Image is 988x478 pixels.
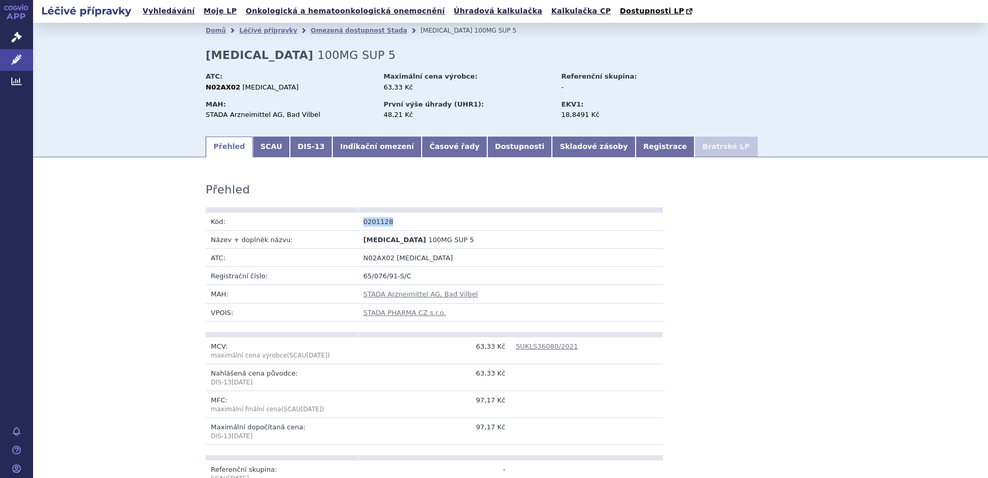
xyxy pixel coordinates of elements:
a: Domů [206,27,226,34]
td: Maximální dopočítaná cena: [206,417,358,444]
td: Nahlášená cena původce: [206,364,358,391]
span: (SCAU ) [281,406,324,413]
a: Úhradová kalkulačka [451,4,546,18]
td: Registrační číslo: [206,267,358,285]
td: Název + doplněk názvu: [206,230,358,248]
a: SUKLS36080/2021 [516,342,578,350]
span: [MEDICAL_DATA] [242,83,299,91]
a: DIS-13 [290,137,332,157]
a: SCAU [253,137,290,157]
div: STADA Arzneimittel AG, Bad Vilbel [206,110,374,119]
span: 100MG SUP 5 [317,49,396,62]
a: STADA Arzneimittel AG, Bad Vilbel [363,290,478,298]
td: 0201128 [358,213,511,231]
span: maximální cena výrobce [211,352,287,359]
strong: Maximální cena výrobce: [383,72,477,80]
span: Dostupnosti LP [620,7,684,15]
strong: [MEDICAL_DATA] [206,49,313,62]
p: DIS-13 [211,378,353,387]
a: Indikační omezení [332,137,422,157]
h3: Přehled [206,183,250,197]
span: [DATE] [231,432,253,440]
td: VPOIS: [206,303,358,321]
strong: Referenční skupina: [561,72,637,80]
td: 65/076/91-S/C [358,267,663,285]
strong: MAH: [206,100,226,108]
td: Kód: [206,213,358,231]
span: [DATE] [301,406,322,413]
span: N02AX02 [363,254,395,262]
strong: N02AX02 [206,83,240,91]
a: Léčivé přípravky [239,27,297,34]
a: Registrace [636,137,694,157]
td: ATC: [206,249,358,267]
p: DIS-13 [211,432,353,441]
span: 100MG SUP 5 [428,236,474,244]
a: STADA PHARMA CZ s.r.o. [363,309,446,317]
span: [MEDICAL_DATA] [397,254,453,262]
div: 18,8491 Kč [561,110,677,119]
p: maximální finální cena [211,405,353,414]
div: 48,21 Kč [383,110,551,119]
div: 63,33 Kč [383,83,551,92]
div: - [561,83,677,92]
a: Dostupnosti [487,137,552,157]
strong: První výše úhrady (UHR1): [383,100,484,108]
span: [MEDICAL_DATA] [421,27,472,34]
h2: Léčivé přípravky [33,4,140,18]
a: Moje LP [200,4,240,18]
a: Časové řady [422,137,487,157]
td: 97,17 Kč [358,391,511,417]
a: Skladové zásoby [552,137,635,157]
td: 97,17 Kč [358,417,511,444]
strong: ATC: [206,72,223,80]
a: Omezená dostupnost Stada [311,27,407,34]
td: MAH: [206,285,358,303]
a: Kalkulačka CP [548,4,614,18]
span: [DATE] [231,379,253,386]
td: MCV: [206,337,358,364]
a: Onkologická a hematoonkologická onemocnění [242,4,448,18]
td: MFC: [206,391,358,417]
span: [DATE] [306,352,328,359]
a: Vyhledávání [140,4,198,18]
span: [MEDICAL_DATA] [363,236,426,244]
a: Přehled [206,137,253,157]
span: 100MG SUP 5 [474,27,516,34]
td: 63,33 Kč [358,337,511,364]
strong: EKV1: [561,100,583,108]
a: Dostupnosti LP [616,4,698,19]
span: (SCAU ) [211,352,330,359]
td: 63,33 Kč [358,364,511,391]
